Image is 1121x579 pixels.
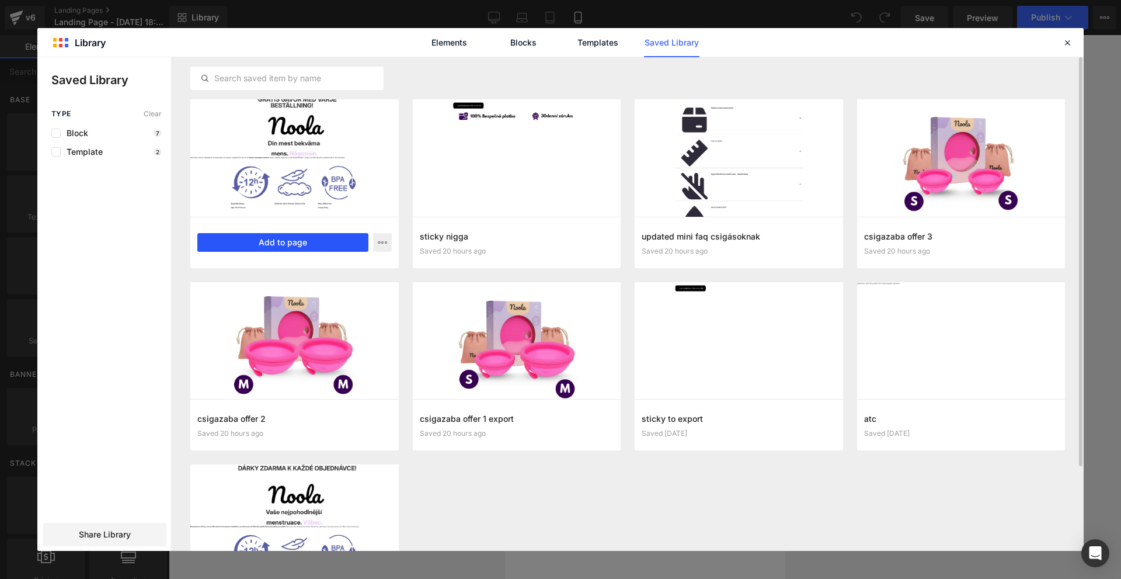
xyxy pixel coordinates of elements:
[420,412,614,425] h3: csigazaba offer 1 export
[28,86,252,100] p: Start building your page
[420,230,614,242] h3: sticky nigga
[864,429,1059,438] div: Saved [DATE]
[61,147,103,157] span: Template
[642,247,836,255] div: Saved 20 hours ago
[642,230,836,242] h3: updated mini faq csigásoknak
[154,130,162,137] p: 7
[197,233,368,252] button: Add to page
[154,148,162,155] p: 2
[51,71,171,89] p: Saved Library
[420,429,614,438] div: Saved 20 hours ago
[79,529,131,540] span: Share Library
[642,429,836,438] div: Saved [DATE]
[197,429,392,438] div: Saved 20 hours ago
[144,110,162,118] span: Clear
[864,412,1059,425] h3: atc
[420,247,614,255] div: Saved 20 hours ago
[51,110,71,118] span: Type
[864,247,1059,255] div: Saved 20 hours ago
[644,28,699,57] a: Saved Library
[191,71,383,85] input: Search saved item by name
[570,28,625,57] a: Templates
[864,230,1059,242] h3: csigazaba offer 3
[642,412,836,425] h3: sticky to export
[422,28,477,57] a: Elements
[197,412,392,425] h3: csigazaba offer 2
[61,129,88,138] span: Block
[1081,539,1109,567] div: Open Intercom Messenger
[88,317,193,341] a: Explore Template
[28,350,252,358] p: or Drag & Drop elements from left sidebar
[496,28,551,57] a: Blocks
